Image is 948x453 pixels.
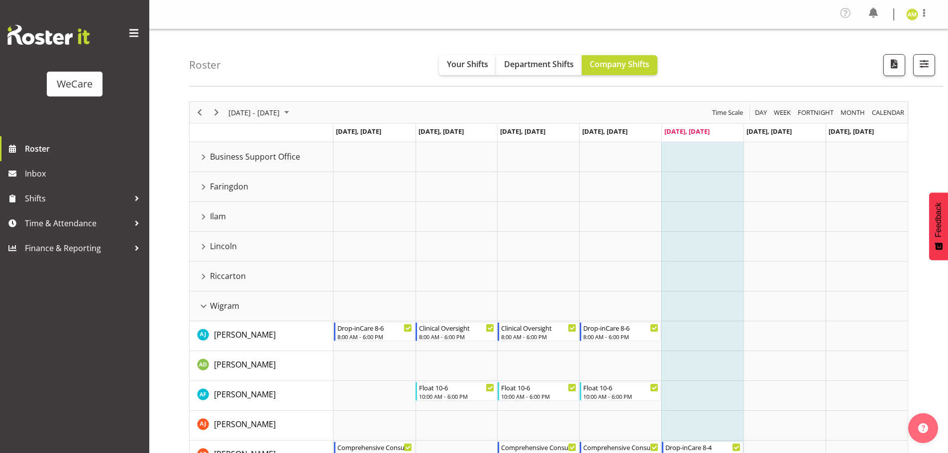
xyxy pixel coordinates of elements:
[906,8,918,20] img: antonia-mao10998.jpg
[419,392,494,400] div: 10:00 AM - 6:00 PM
[334,322,415,341] div: AJ Jones"s event - Drop-inCare 8-6 Begin From Monday, September 1, 2025 at 8:00:00 AM GMT+12:00 E...
[210,270,246,282] span: Riccarton
[214,419,276,430] span: [PERSON_NAME]
[918,423,928,433] img: help-xxl-2.png
[501,442,576,452] div: Comprehensive Consult 10-6
[773,106,792,119] span: Week
[711,106,744,119] span: Time Scale
[190,381,333,411] td: Alex Ferguson resource
[25,241,129,256] span: Finance & Reporting
[840,106,866,119] span: Month
[57,77,93,91] div: WeCare
[190,202,333,232] td: Ilam resource
[208,102,225,123] div: Next
[797,106,835,119] span: Fortnight
[214,389,276,400] span: [PERSON_NAME]
[190,351,333,381] td: Aleea Devenport resource
[580,382,661,401] div: Alex Ferguson"s event - Float 10-6 Begin From Thursday, September 4, 2025 at 10:00:00 AM GMT+12:0...
[839,106,867,119] button: Timeline Month
[214,418,276,430] a: [PERSON_NAME]
[210,151,300,163] span: Business Support Office
[829,127,874,136] span: [DATE], [DATE]
[500,127,545,136] span: [DATE], [DATE]
[883,54,905,76] button: Download a PDF of the roster according to the set date range.
[227,106,294,119] button: September 01 - 07, 2025
[25,141,144,156] span: Roster
[190,411,333,441] td: Amy Johannsen resource
[496,55,582,75] button: Department Shifts
[210,210,226,222] span: Ilam
[337,333,413,341] div: 8:00 AM - 6:00 PM
[583,442,658,452] div: Comprehensive Consult 8-4
[214,359,276,370] span: [PERSON_NAME]
[25,191,129,206] span: Shifts
[190,142,333,172] td: Business Support Office resource
[190,232,333,262] td: Lincoln resource
[210,181,248,192] span: Faringdon
[227,106,281,119] span: [DATE] - [DATE]
[210,300,239,312] span: Wigram
[871,106,905,119] span: calendar
[214,329,276,340] span: [PERSON_NAME]
[711,106,745,119] button: Time Scale
[447,59,488,70] span: Your Shifts
[214,388,276,400] a: [PERSON_NAME]
[501,333,576,341] div: 8:00 AM - 6:00 PM
[590,59,649,70] span: Company Shifts
[419,127,464,136] span: [DATE], [DATE]
[501,323,576,333] div: Clinical Oversight
[870,106,906,119] button: Month
[772,106,793,119] button: Timeline Week
[583,382,658,392] div: Float 10-6
[498,382,579,401] div: Alex Ferguson"s event - Float 10-6 Begin From Wednesday, September 3, 2025 at 10:00:00 AM GMT+12:...
[664,127,710,136] span: [DATE], [DATE]
[753,106,769,119] button: Timeline Day
[190,291,333,321] td: Wigram resource
[583,323,658,333] div: Drop-inCare 8-6
[7,25,90,45] img: Rosterit website logo
[416,382,497,401] div: Alex Ferguson"s event - Float 10-6 Begin From Tuesday, September 2, 2025 at 10:00:00 AM GMT+12:00...
[214,359,276,370] a: [PERSON_NAME]
[582,55,657,75] button: Company Shifts
[210,106,223,119] button: Next
[190,172,333,202] td: Faringdon resource
[913,54,935,76] button: Filter Shifts
[419,382,494,392] div: Float 10-6
[583,392,658,400] div: 10:00 AM - 6:00 PM
[580,322,661,341] div: AJ Jones"s event - Drop-inCare 8-6 Begin From Thursday, September 4, 2025 at 8:00:00 AM GMT+12:00...
[214,329,276,341] a: [PERSON_NAME]
[929,192,948,260] button: Feedback - Show survey
[665,442,740,452] div: Drop-inCare 8-4
[190,321,333,351] td: AJ Jones resource
[193,106,207,119] button: Previous
[337,442,413,452] div: Comprehensive Consult 9-5
[746,127,792,136] span: [DATE], [DATE]
[754,106,768,119] span: Day
[501,382,576,392] div: Float 10-6
[501,392,576,400] div: 10:00 AM - 6:00 PM
[498,322,579,341] div: AJ Jones"s event - Clinical Oversight Begin From Wednesday, September 3, 2025 at 8:00:00 AM GMT+1...
[582,127,628,136] span: [DATE], [DATE]
[439,55,496,75] button: Your Shifts
[583,333,658,341] div: 8:00 AM - 6:00 PM
[504,59,574,70] span: Department Shifts
[25,166,144,181] span: Inbox
[796,106,836,119] button: Fortnight
[189,59,221,71] h4: Roster
[337,323,413,333] div: Drop-inCare 8-6
[25,216,129,231] span: Time & Attendance
[191,102,208,123] div: Previous
[416,322,497,341] div: AJ Jones"s event - Clinical Oversight Begin From Tuesday, September 2, 2025 at 8:00:00 AM GMT+12:...
[210,240,237,252] span: Lincoln
[190,262,333,291] td: Riccarton resource
[336,127,381,136] span: [DATE], [DATE]
[934,202,943,237] span: Feedback
[419,323,494,333] div: Clinical Oversight
[419,333,494,341] div: 8:00 AM - 6:00 PM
